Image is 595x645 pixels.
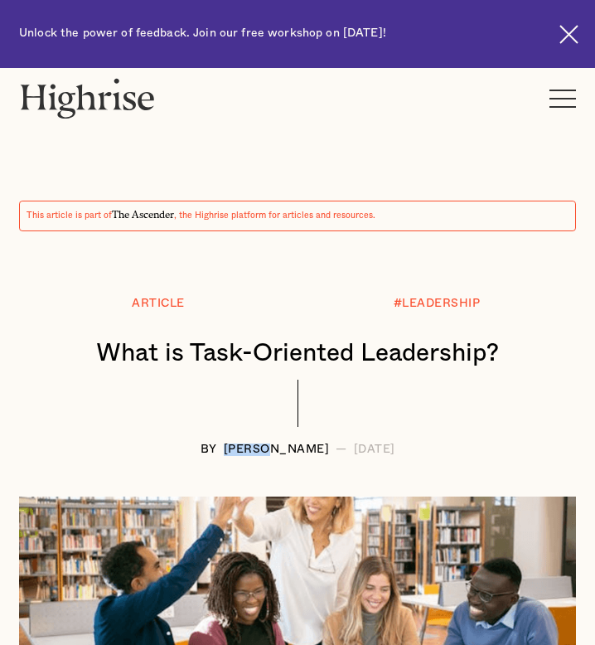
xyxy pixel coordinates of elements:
[224,444,330,456] div: [PERSON_NAME]
[112,206,174,218] span: The Ascender
[132,298,185,310] div: Article
[36,340,559,367] h1: What is Task-Oriented Leadership?
[394,298,481,310] div: #LEADERSHIP
[27,211,112,220] span: This article is part of
[201,444,217,456] div: BY
[174,211,375,220] span: , the Highrise platform for articles and resources.
[19,78,156,119] img: Highrise logo
[354,444,395,456] div: [DATE]
[559,25,578,44] img: Cross icon
[336,444,347,456] div: —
